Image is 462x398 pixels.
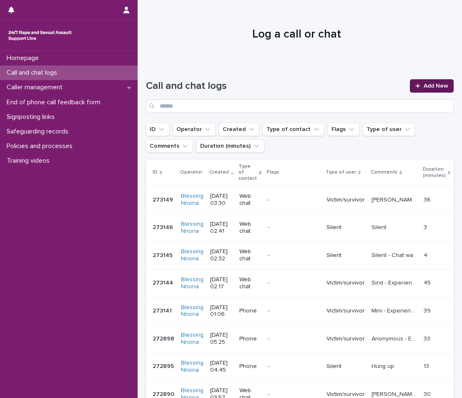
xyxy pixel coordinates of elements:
a: Blessing Nnona [181,332,203,346]
p: Rachel - Experienced SV, explored feelings, provided emotional support. [372,389,419,398]
p: 272890 [153,389,176,398]
p: 273146 [153,222,175,231]
p: 39 [424,306,432,315]
p: [DATE] 04:45 [210,360,233,374]
p: Policies and processes [3,142,79,150]
p: Silent [326,224,365,231]
p: Hung up [372,361,396,370]
p: 33 [424,334,432,343]
p: Signposting links [3,113,61,121]
a: Blessing Nnona [181,221,203,235]
p: Silent [326,252,365,259]
p: Homepage [3,54,45,62]
p: Training videos [3,157,56,165]
p: Web chat [239,248,261,262]
p: 273141 [153,306,173,315]
p: Eleanor - Experienced SV, explored feelings, provided emotional support, empowered, explored opti... [372,195,419,204]
p: - [268,335,320,343]
p: Caller management [3,83,69,91]
button: Flags [328,123,359,136]
p: Type of user [326,168,356,177]
p: Silent [326,363,365,370]
p: - [268,196,320,204]
p: 272895 [153,361,176,370]
p: 273149 [153,195,175,204]
p: [DATE] 05:25 [210,332,233,346]
button: Duration (minutes) [196,139,264,153]
p: - [268,391,320,398]
p: 3 [424,222,429,231]
span: Add New [424,83,448,89]
p: Victim/survivor [326,335,365,343]
p: Safeguarding records [3,128,75,136]
p: Phone [239,363,261,370]
p: 272898 [153,334,176,343]
a: Blessing Nnona [181,193,203,207]
p: [DATE] 02:32 [210,248,233,262]
button: Type of user [363,123,415,136]
a: Blessing Nnona [181,304,203,318]
p: Mini - Experienced SV, explored feelings, provided emotional support, empowered, explored options... [372,306,419,315]
p: Flags [267,168,279,177]
p: - [268,363,320,370]
p: Web chat [239,276,261,290]
p: - [268,252,320,259]
p: Silent - Chat was pending [372,250,419,259]
p: Duration (minutes) [423,165,446,180]
p: 13 [424,361,431,370]
a: Blessing Nnona [181,360,203,374]
h1: Call and chat logs [146,80,405,92]
button: Comments [146,139,193,153]
p: Web chat [239,193,261,207]
p: Victim/survivor [326,196,365,204]
p: 273145 [153,250,174,259]
p: - [268,307,320,315]
img: rhQMoQhaT3yELyF149Cw [7,27,73,44]
p: Type of contact [239,162,257,183]
p: End of phone call feedback form [3,98,107,106]
p: Phone [239,307,261,315]
p: [DATE] 03:30 [210,193,233,207]
a: Add New [410,79,454,93]
p: Victim/survivor [326,307,365,315]
a: Blessing Nnona [181,276,203,290]
p: 36 [424,195,432,204]
p: Anonymous - Experienced SA, explored feelings, provided emotion emotional support. [372,334,419,343]
p: Operator [180,168,202,177]
p: ID [153,168,158,177]
p: Comments [371,168,397,177]
p: [DATE] 02:41 [210,221,233,235]
p: Silent [372,222,388,231]
p: [DATE] 02:17 [210,276,233,290]
p: Call and chat logs [3,69,64,77]
p: Phone [239,335,261,343]
p: Web chat [239,221,261,235]
p: 273144 [153,278,175,287]
input: Search [146,99,454,113]
p: 4 [424,250,429,259]
p: 45 [424,278,432,287]
p: Created [209,168,229,177]
button: Created [219,123,259,136]
p: - [268,224,320,231]
button: ID [146,123,169,136]
a: Blessing Nnona [181,248,203,262]
button: Type of contact [263,123,324,136]
button: Operator [173,123,216,136]
p: - [268,280,320,287]
p: [DATE] 01:06 [210,304,233,318]
h1: Log a call or chat [146,28,447,42]
p: Victim/survivor [326,391,365,398]
p: Victim/survivor [326,280,365,287]
p: 30 [424,389,432,398]
p: Sind - Experienced SV, explored feelings, provided emotional support, empowered, explored options... [372,278,419,287]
